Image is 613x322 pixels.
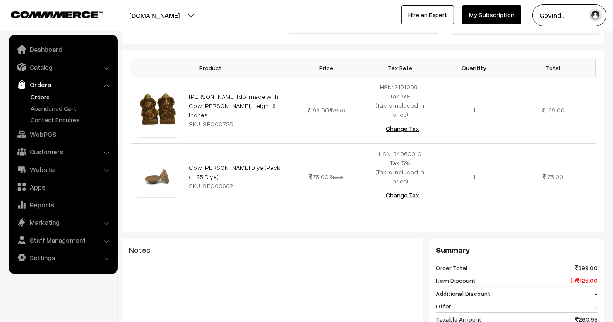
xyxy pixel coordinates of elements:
a: [PERSON_NAME] Idol made with Cow [PERSON_NAME], Height 6 Inches [189,93,278,119]
span: Offer [436,302,451,311]
button: Govind . [532,4,606,26]
a: COMMMERCE [11,9,87,19]
a: Contact Enquires [28,115,115,124]
span: 75.00 [547,173,563,180]
span: 75.00 [309,173,329,180]
div: SKU: SFC00662 [189,181,284,190]
a: Customers [11,144,115,159]
a: Cow [PERSON_NAME] Diya (Pack of 25 Diya) [189,164,280,180]
span: Order Total [436,263,467,272]
blockquote: - [129,259,416,270]
th: Total [511,59,595,77]
span: - [594,289,598,298]
a: My Subscription [462,5,521,24]
a: Orders [11,77,115,92]
img: shri-laxmi-ganesh-ji.png [137,83,179,138]
a: Abandoned Cart [28,104,115,113]
button: [DOMAIN_NAME] [99,4,210,26]
a: Orders [28,92,115,102]
span: HSN: 34060010 Tax: 5% (Tax is included in price) [376,150,425,185]
th: Product [131,59,290,77]
span: 399.00 [575,263,598,272]
span: - [594,302,598,311]
a: Apps [11,179,115,195]
a: Catalog [11,59,115,75]
span: 199.00 [546,106,565,114]
span: (-) 125.00 [570,276,598,285]
span: 1 [473,106,475,114]
a: Staff Management [11,232,115,248]
div: SKU: SFC00725 [189,119,284,129]
img: cow-dung-diya.jpg [137,156,179,198]
img: user [589,9,602,22]
a: Reports [11,197,115,213]
button: Change Tax [379,186,426,205]
a: Website [11,162,115,177]
th: Tax Rate [363,59,437,77]
span: Item Discount [436,276,476,285]
button: Change Tax [379,119,426,138]
h3: Summary [436,245,598,255]
a: Hire an Expert [401,5,454,24]
a: Dashboard [11,41,115,57]
th: Price [289,59,363,77]
th: Quantity [437,59,511,77]
a: Marketing [11,214,115,230]
span: HSN: 31010091 Tax: 5% (Tax is included in price) [376,83,425,118]
h3: Notes [129,245,416,255]
img: COMMMERCE [11,11,103,18]
a: WebPOS [11,126,115,142]
span: Additional Discount [436,289,490,298]
strike: 299.00 [330,108,345,113]
span: 1 [473,173,475,180]
a: Settings [11,250,115,265]
strike: 100.00 [330,174,343,180]
span: 199.00 [308,106,329,114]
